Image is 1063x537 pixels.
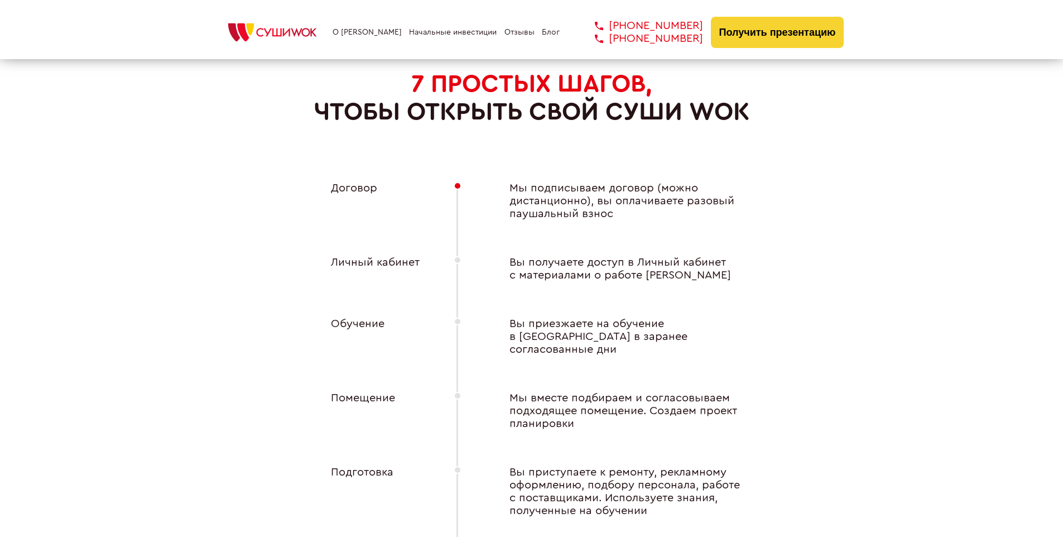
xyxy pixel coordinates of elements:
span: 7 ПРОСТЫХ ШАГОВ, [411,71,652,96]
a: Начальные инвестиции [409,28,497,37]
a: Отзывы [504,28,535,37]
div: Вы приезжаете на обучение в [GEOGRAPHIC_DATA] в заранее согласованные дни [487,318,755,356]
a: [PHONE_NUMBER] [578,20,703,32]
a: О [PERSON_NAME] [333,28,402,37]
div: Обучение [309,318,431,356]
div: Помещение [309,392,431,430]
div: Вы приступаете к ремонту, рекламному оформлению, подбору персонала, работе с поставщиками. Исполь... [487,466,755,517]
a: [PHONE_NUMBER] [578,32,703,45]
div: Вы получаете доступ в Личный кабинет с материалами о работе [PERSON_NAME] [487,256,755,282]
img: СУШИWOK [219,20,325,45]
a: Блог [542,28,560,37]
div: Мы вместе подбираем и согласовываем подходящее помещение. Создаем проект планировки [487,392,755,430]
div: Личный кабинет [309,256,431,282]
div: Мы подписываем договор (можно дистанционно), вы оплачиваете разовый паушальный взнос [487,182,755,220]
button: Получить презентацию [711,17,844,48]
div: Подготовка [309,466,431,517]
h2: чтобы открыть свой Суши Wok [314,70,749,126]
div: Договор [309,182,431,220]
